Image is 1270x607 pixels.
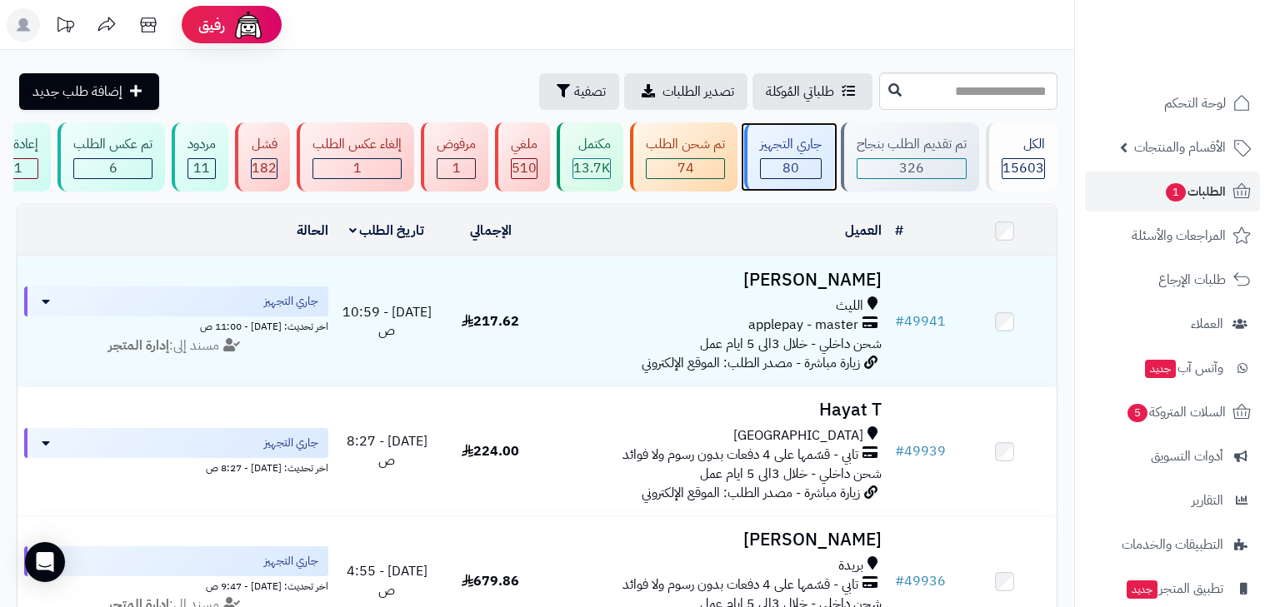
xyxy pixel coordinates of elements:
[573,159,610,178] div: 13660
[838,556,863,575] span: بريدة
[437,135,476,154] div: مرفوض
[193,158,210,178] span: 11
[108,336,169,356] strong: إدارة المتجر
[342,302,432,341] span: [DATE] - 10:59 ص
[573,158,610,178] span: 13.7K
[622,575,858,595] span: تابي - قسّمها على 4 دفعات بدون رسوم ولا فوائد
[662,82,734,102] span: تصدير الطلبات
[1164,180,1226,203] span: الطلبات
[347,561,427,600] span: [DATE] - 4:55 ص
[1158,268,1226,291] span: طلبات الإرجاع
[1166,183,1186,202] span: 1
[733,426,863,445] span: [GEOGRAPHIC_DATA]
[24,576,328,594] div: اخر تحديث: [DATE] - 9:47 ص
[437,159,475,178] div: 1
[549,271,882,290] h3: [PERSON_NAME]
[198,15,225,35] span: رفيق
[899,158,924,178] span: 326
[24,458,328,475] div: اخر تحديث: [DATE] - 8:27 ص
[857,135,967,154] div: تم تقديم الطلب بنجاح
[1122,533,1223,556] span: التطبيقات والخدمات
[417,122,492,192] a: مرفوض 1
[845,221,882,241] a: العميل
[1085,216,1260,256] a: المراجعات والأسئلة
[1126,401,1226,424] span: السلات المتروكة
[32,82,122,102] span: إضافة طلب جديد
[12,336,341,356] div: مسند إلى:
[782,158,799,178] span: 80
[1191,312,1223,336] span: العملاء
[622,445,858,465] span: تابي - قسّمها على 4 دفعات بدون رسوم ولا فوائد
[168,122,232,192] a: مردود 11
[1134,136,1226,159] span: الأقسام والمنتجات
[1085,525,1260,565] a: التطبيقات والخدمات
[44,8,86,46] a: تحديثات المنصة
[349,221,425,241] a: تاريخ الطلب
[24,316,328,334] div: اخر تحديث: [DATE] - 11:00 ص
[895,441,904,461] span: #
[1085,480,1260,520] a: التقارير
[752,73,872,110] a: طلباتي المُوكلة
[646,135,725,154] div: تم شحن الطلب
[761,159,821,178] div: 80
[760,135,822,154] div: جاري التجهيز
[1002,158,1044,178] span: 15603
[549,401,882,420] h3: Hayat T
[293,122,417,192] a: إلغاء عكس الطلب 1
[677,158,694,178] span: 74
[700,334,882,354] span: شحن داخلي - خلال 3الى 5 ايام عمل
[462,441,519,461] span: 224.00
[574,82,606,102] span: تصفية
[627,122,741,192] a: تم شحن الطلب 74
[452,158,461,178] span: 1
[1145,360,1176,378] span: جديد
[857,159,966,178] div: 326
[512,158,537,178] span: 510
[252,158,277,178] span: 182
[187,135,216,154] div: مردود
[1143,356,1223,380] span: وآتس آب
[1002,135,1045,154] div: الكل
[1192,489,1223,512] span: التقارير
[232,8,265,42] img: ai-face.png
[470,221,512,241] a: الإجمالي
[511,135,537,154] div: ملغي
[1085,83,1260,123] a: لوحة التحكم
[462,571,519,591] span: 679.86
[74,159,152,178] div: 6
[895,221,903,241] a: #
[836,296,863,316] span: الليث
[553,122,627,192] a: مكتمل 13.7K
[837,122,982,192] a: تم تقديم الطلب بنجاح 326
[1127,404,1147,422] span: 5
[748,316,858,335] span: applepay - master
[264,293,318,310] span: جاري التجهيز
[624,73,747,110] a: تصدير الطلبات
[252,159,277,178] div: 182
[313,159,401,178] div: 1
[572,135,611,154] div: مكتمل
[492,122,553,192] a: ملغي 510
[251,135,277,154] div: فشل
[512,159,537,178] div: 510
[353,158,362,178] span: 1
[1085,436,1260,476] a: أدوات التسويق
[188,159,215,178] div: 11
[264,553,318,570] span: جاري التجهيز
[312,135,402,154] div: إلغاء عكس الطلب
[647,159,724,178] div: 74
[1151,445,1223,468] span: أدوات التسويق
[1132,224,1226,247] span: المراجعات والأسئلة
[1085,392,1260,432] a: السلات المتروكة5
[25,542,65,582] div: Open Intercom Messenger
[1125,577,1223,600] span: تطبيق المتجر
[895,571,904,591] span: #
[297,221,328,241] a: الحالة
[549,530,882,550] h3: [PERSON_NAME]
[895,441,946,461] a: #49939
[895,311,946,331] a: #49941
[895,311,904,331] span: #
[1085,348,1260,388] a: وآتس آبجديد
[642,483,860,503] span: زيارة مباشرة - مصدر الطلب: الموقع الإلكتروني
[54,122,168,192] a: تم عكس الطلب 6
